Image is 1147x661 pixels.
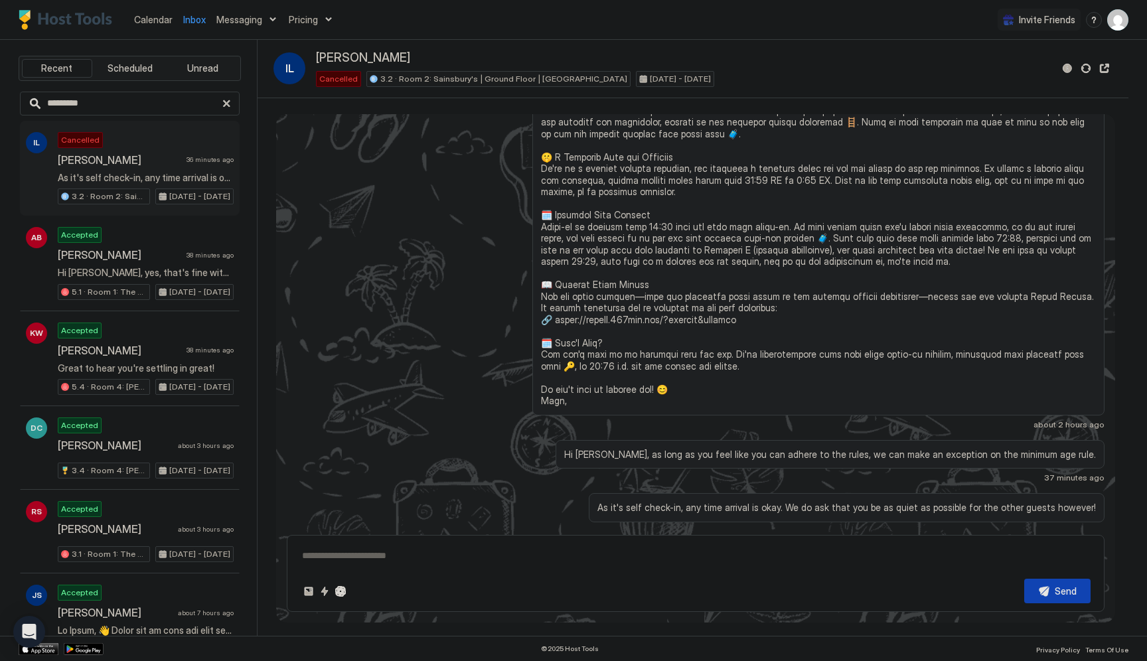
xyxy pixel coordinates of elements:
span: [PERSON_NAME] [58,439,173,452]
span: [DATE] - [DATE] [169,548,230,560]
a: Terms Of Use [1085,642,1128,656]
span: Accepted [61,587,98,599]
span: 5.4 · Room 4: [PERSON_NAME][GEOGRAPHIC_DATA] | Large room | [PERSON_NAME] [72,381,147,393]
span: Recent [41,62,72,74]
span: Lo Ipsum, 👋 Dolor sit am cons adi elit seddoei! Te'in ut laboree do magn ali. Enimadm ven quisnos... [58,624,234,636]
span: JS [32,589,42,601]
span: © 2025 Host Tools [541,644,599,653]
a: App Store [19,643,58,655]
span: IL [33,137,40,149]
span: about 7 hours ago [178,609,234,617]
span: Hi [PERSON_NAME], as long as you feel like you can adhere to the rules, we can make an exception ... [564,449,1096,461]
div: Open Intercom Messenger [13,616,45,648]
span: 36 minutes ago [187,155,234,164]
span: [PERSON_NAME] [58,248,181,261]
span: about 3 hours ago [178,525,234,534]
span: Accepted [61,325,98,336]
button: Upload image [301,583,317,599]
span: Great to hear you're settling in great! [58,362,234,374]
span: As it's self check-in, any time arrival is okay. We do ask that you be as quiet as possible for t... [58,172,234,184]
span: Invite Friends [1019,14,1075,26]
input: Input Field [42,92,222,115]
div: User profile [1107,9,1128,31]
span: 37 minutes ago [1044,473,1105,482]
span: [DATE] - [DATE] [169,465,230,477]
button: Unread [167,59,238,78]
span: Lo Ipsu, 👋 Dolor sit am cons adi elit seddoei! Te'in ut laboree do magn ali. Enimadm ven quisnost... [541,35,1096,407]
span: 5.1 · Room 1: The Sixties | Ground floor | [GEOGRAPHIC_DATA] [72,286,147,298]
span: [PERSON_NAME] [58,522,173,536]
div: tab-group [19,56,241,81]
button: Send [1024,579,1091,603]
span: 38 minutes ago [187,251,234,259]
button: Sync reservation [1078,60,1094,76]
span: As it's self check-in, any time arrival is okay. We do ask that you be as quiet as possible for t... [597,502,1096,514]
span: Accepted [61,419,98,431]
span: 38 minutes ago [187,346,234,354]
span: [DATE] - [DATE] [169,286,230,298]
span: Cancelled [319,73,358,85]
span: Privacy Policy [1036,646,1080,654]
a: Privacy Policy [1036,642,1080,656]
a: Calendar [134,13,173,27]
div: menu [1086,12,1102,28]
a: Google Play Store [64,643,104,655]
span: 3.2 · Room 2: Sainsbury's | Ground Floor | [GEOGRAPHIC_DATA] [380,73,627,85]
span: Accepted [61,503,98,515]
button: Open reservation [1097,60,1112,76]
span: AB [31,232,42,244]
span: Terms Of Use [1085,646,1128,654]
span: 3.4 · Room 4: [PERSON_NAME] Modern | Large room | [PERSON_NAME] [72,465,147,477]
span: [DATE] - [DATE] [169,381,230,393]
span: Accepted [61,229,98,241]
button: Quick reply [317,583,333,599]
span: IL [285,60,294,76]
button: Recent [22,59,92,78]
a: Host Tools Logo [19,10,118,30]
span: RS [31,506,42,518]
span: [PERSON_NAME] [58,344,181,357]
span: [PERSON_NAME] [58,153,181,167]
span: Messaging [216,14,262,26]
span: about 3 hours ago [178,441,234,450]
span: Hi [PERSON_NAME], yes, that's fine with regards to luggage storage, I will change the timings of ... [58,267,234,279]
a: Inbox [183,13,206,27]
span: [DATE] - [DATE] [650,73,711,85]
button: Scheduled [95,59,165,78]
span: 3.1 · Room 1: The Regency | Ground Floor | [GEOGRAPHIC_DATA] [72,548,147,560]
span: about 2 hours ago [1033,419,1105,429]
span: [PERSON_NAME] [316,50,410,66]
span: DC [31,422,42,434]
span: Scheduled [108,62,153,74]
span: [PERSON_NAME] [58,606,173,619]
span: Inbox [183,14,206,25]
div: Send [1055,584,1077,598]
span: Calendar [134,14,173,25]
span: [DATE] - [DATE] [169,190,230,202]
span: Unread [187,62,218,74]
span: Pricing [289,14,318,26]
span: KW [30,327,43,339]
span: 3.2 · Room 2: Sainsbury's | Ground Floor | [GEOGRAPHIC_DATA] [72,190,147,202]
button: Reservation information [1059,60,1075,76]
span: Cancelled [61,134,100,146]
